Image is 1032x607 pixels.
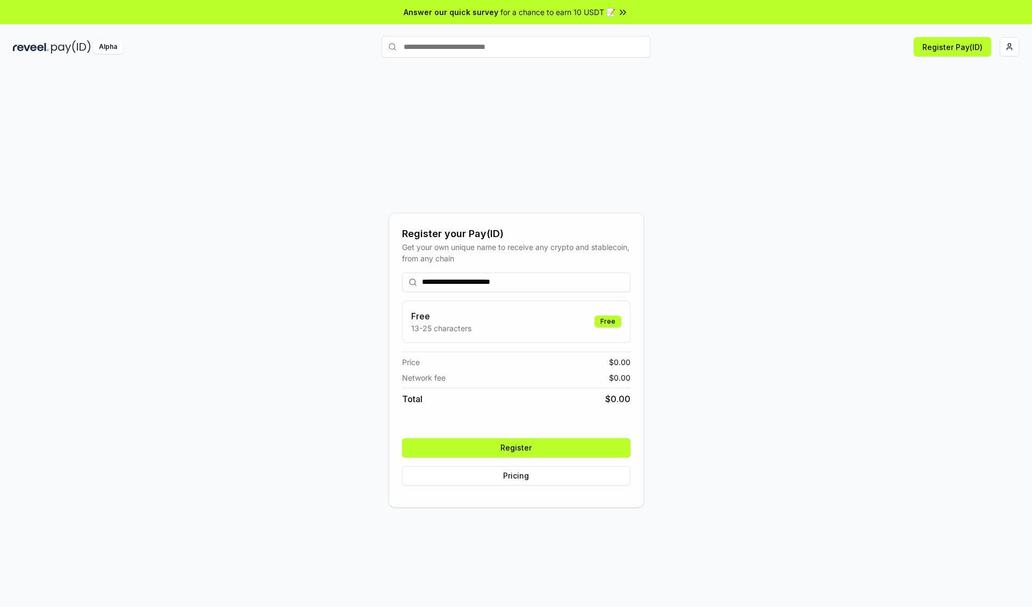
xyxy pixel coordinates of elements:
[605,392,630,405] span: $ 0.00
[402,438,630,458] button: Register
[404,6,498,18] span: Answer our quick survey
[402,356,420,368] span: Price
[402,241,630,264] div: Get your own unique name to receive any crypto and stablecoin, from any chain
[609,372,630,383] span: $ 0.00
[402,372,446,383] span: Network fee
[51,40,91,54] img: pay_id
[411,310,471,323] h3: Free
[93,40,123,54] div: Alpha
[411,323,471,334] p: 13-25 characters
[13,40,49,54] img: reveel_dark
[402,226,630,241] div: Register your Pay(ID)
[914,37,991,56] button: Register Pay(ID)
[402,466,630,485] button: Pricing
[594,316,621,327] div: Free
[402,392,422,405] span: Total
[609,356,630,368] span: $ 0.00
[500,6,615,18] span: for a chance to earn 10 USDT 📝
